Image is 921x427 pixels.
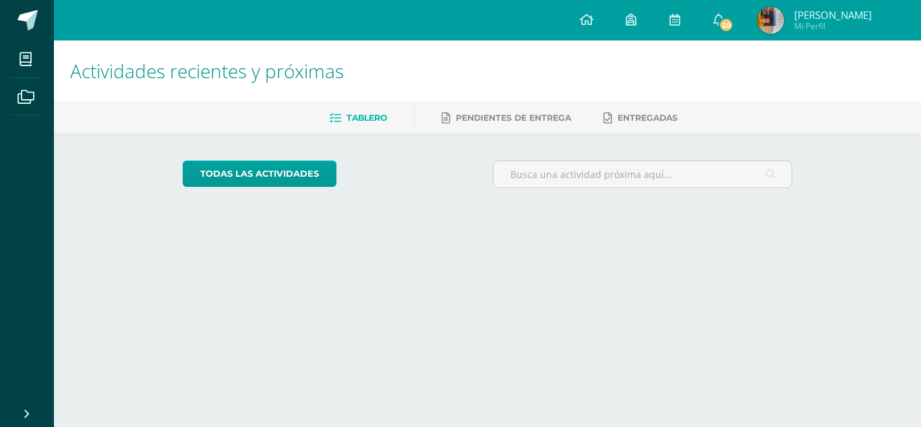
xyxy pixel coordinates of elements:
[456,113,571,123] span: Pendientes de entrega
[70,58,344,84] span: Actividades recientes y próximas
[618,113,678,123] span: Entregadas
[794,20,872,32] span: Mi Perfil
[330,107,387,129] a: Tablero
[494,161,792,188] input: Busca una actividad próxima aquí...
[757,7,784,34] img: 7330a4e21801a316bdcc830b1251f677.png
[719,18,734,32] span: 20
[603,107,678,129] a: Entregadas
[442,107,571,129] a: Pendientes de entrega
[183,161,336,187] a: todas las Actividades
[794,8,872,22] span: [PERSON_NAME]
[347,113,387,123] span: Tablero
